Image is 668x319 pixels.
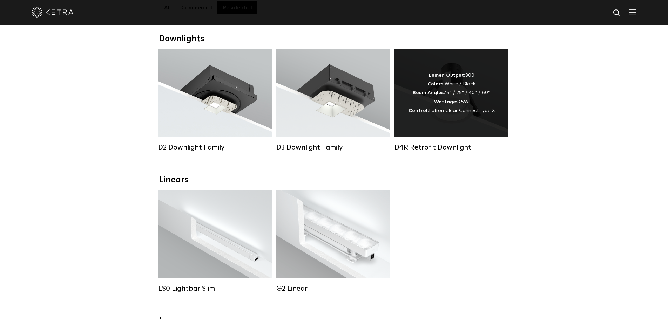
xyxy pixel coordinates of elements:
a: D4R Retrofit Downlight Lumen Output:800Colors:White / BlackBeam Angles:15° / 25° / 40° / 60°Watta... [394,49,508,152]
img: Hamburger%20Nav.svg [629,9,636,15]
a: G2 Linear Lumen Output:400 / 700 / 1000Colors:WhiteBeam Angles:Flood / [GEOGRAPHIC_DATA] / Narrow... [276,190,390,293]
span: Lutron Clear Connect Type X [429,108,495,113]
a: D2 Downlight Family Lumen Output:1200Colors:White / Black / Gloss Black / Silver / Bronze / Silve... [158,49,272,152]
div: D3 Downlight Family [276,143,390,152]
img: ketra-logo-2019-white [32,7,74,18]
div: LS0 Lightbar Slim [158,284,272,293]
strong: Control: [409,108,429,113]
strong: Lumen Output: [429,73,465,78]
div: D4R Retrofit Downlight [394,143,508,152]
a: D3 Downlight Family Lumen Output:700 / 900 / 1100Colors:White / Black / Silver / Bronze / Paintab... [276,49,390,152]
div: Linears [159,175,510,185]
div: D2 Downlight Family [158,143,272,152]
div: Downlights [159,34,510,44]
strong: Wattage: [434,99,457,104]
img: search icon [613,9,621,18]
a: LS0 Lightbar Slim Lumen Output:200 / 350Colors:White / BlackControl:X96 Controller [158,190,272,293]
strong: Beam Angles: [413,90,445,95]
div: 800 White / Black 15° / 25° / 40° / 60° 8.5W [409,71,495,115]
strong: Colors: [427,82,445,86]
div: G2 Linear [276,284,390,293]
